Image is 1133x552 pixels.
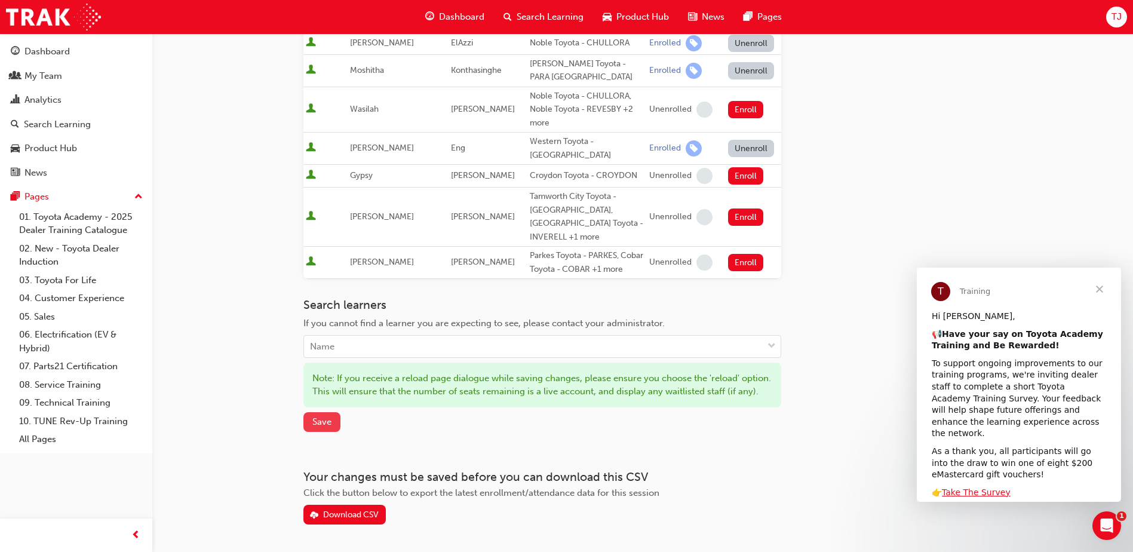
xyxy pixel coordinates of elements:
[649,170,692,182] div: Unenrolled
[131,528,140,543] span: prev-icon
[303,318,665,329] span: If you cannot find a learner you are expecting to see, please contact your administrator.
[530,135,644,162] div: Western Toyota - [GEOGRAPHIC_DATA]
[649,257,692,268] div: Unenrolled
[728,167,764,185] button: Enroll
[350,65,384,75] span: Moshitha
[744,10,753,24] span: pages-icon
[734,5,791,29] a: pages-iconPages
[14,240,148,271] a: 02. New - Toyota Dealer Induction
[14,412,148,431] a: 10. TUNE Rev-Up Training
[303,412,340,432] button: Save
[11,143,20,154] span: car-icon
[306,256,316,268] span: User is active
[14,394,148,412] a: 09. Technical Training
[728,208,764,226] button: Enroll
[696,209,713,225] span: learningRecordVerb_NONE-icon
[1092,511,1121,540] iframe: Intercom live chat
[451,65,502,75] span: Konthasinghe
[649,211,692,223] div: Unenrolled
[5,186,148,208] button: Pages
[1106,7,1127,27] button: TJ
[306,142,316,154] span: User is active
[1111,10,1122,24] span: TJ
[728,101,764,118] button: Enroll
[11,71,20,82] span: people-icon
[24,166,47,180] div: News
[686,63,702,79] span: learningRecordVerb_ENROLL-icon
[24,69,62,83] div: My Team
[14,208,148,240] a: 01. Toyota Academy - 2025 Dealer Training Catalogue
[451,104,515,114] span: [PERSON_NAME]
[530,169,644,183] div: Croydon Toyota - CROYDON
[303,487,659,498] span: Click the button below to export the latest enrollment/attendance data for this session
[134,189,143,205] span: up-icon
[678,5,734,29] a: news-iconNews
[757,10,782,24] span: Pages
[24,45,70,59] div: Dashboard
[1117,511,1126,521] span: 1
[310,340,334,354] div: Name
[728,62,775,79] button: Unenroll
[451,143,465,153] span: Eng
[303,470,781,484] h3: Your changes must be saved before you can download this CSV
[688,10,697,24] span: news-icon
[439,10,484,24] span: Dashboard
[350,257,414,267] span: [PERSON_NAME]
[310,511,318,521] span: download-icon
[14,357,148,376] a: 07. Parts21 Certification
[416,5,494,29] a: guage-iconDashboard
[306,37,316,49] span: User is active
[303,363,781,407] div: Note: If you receive a reload page dialogue while saving changes, please ensure you choose the 'r...
[616,10,669,24] span: Product Hub
[306,65,316,76] span: User is active
[451,38,473,48] span: ElAzzi
[517,10,584,24] span: Search Learning
[649,65,681,76] div: Enrolled
[323,510,379,520] div: Download CSV
[306,211,316,223] span: User is active
[696,254,713,271] span: learningRecordVerb_NONE-icon
[14,326,148,357] a: 06. Electrification (EV & Hybrid)
[451,211,515,222] span: [PERSON_NAME]
[350,38,414,48] span: [PERSON_NAME]
[350,211,414,222] span: [PERSON_NAME]
[530,36,644,50] div: Noble Toyota - CHULLORA
[728,140,775,157] button: Unenroll
[728,35,775,52] button: Unenroll
[350,170,373,180] span: Gypsy
[306,103,316,115] span: User is active
[593,5,678,29] a: car-iconProduct Hub
[5,38,148,186] button: DashboardMy TeamAnalyticsSearch LearningProduct HubNews
[5,41,148,63] a: Dashboard
[11,119,19,130] span: search-icon
[5,65,148,87] a: My Team
[312,416,331,427] span: Save
[11,95,20,106] span: chart-icon
[303,298,781,312] h3: Search learners
[6,4,101,30] img: Trak
[24,118,91,131] div: Search Learning
[24,142,77,155] div: Product Hub
[24,93,62,107] div: Analytics
[350,104,379,114] span: Wasilah
[306,170,316,182] span: User is active
[451,170,515,180] span: [PERSON_NAME]
[649,143,681,154] div: Enrolled
[728,254,764,271] button: Enroll
[5,114,148,136] a: Search Learning
[767,339,776,354] span: down-icon
[530,190,644,244] div: Tamworth City Toyota - [GEOGRAPHIC_DATA], [GEOGRAPHIC_DATA] Toyota - INVERELL +1 more
[14,308,148,326] a: 05. Sales
[14,289,148,308] a: 04. Customer Experience
[14,430,148,449] a: All Pages
[503,10,512,24] span: search-icon
[14,376,148,394] a: 08. Service Training
[603,10,612,24] span: car-icon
